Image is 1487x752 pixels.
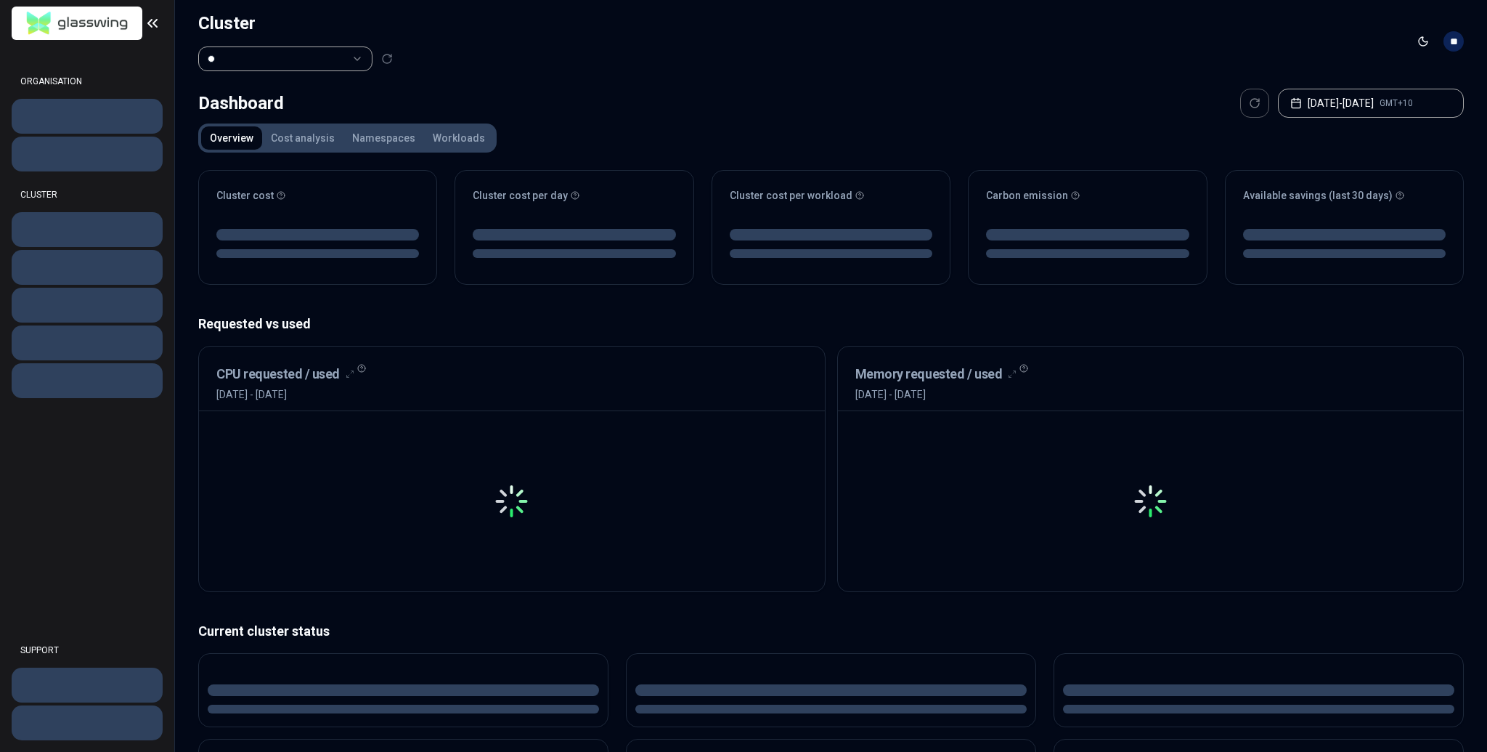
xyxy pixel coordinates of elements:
[12,180,163,209] div: CLUSTER
[12,636,163,665] div: SUPPORT
[1278,89,1464,118] button: [DATE]-[DATE]GMT+10
[198,47,372,71] button: Select a value
[216,387,354,402] span: [DATE] - [DATE]
[343,126,424,150] button: Namespaces
[424,126,494,150] button: Workloads
[855,387,1017,402] span: [DATE] - [DATE]
[201,126,262,150] button: Overview
[12,67,163,96] div: ORGANISATION
[1380,97,1413,109] span: GMT+10
[198,314,1464,334] p: Requested vs used
[262,126,343,150] button: Cost analysis
[1243,188,1446,203] div: Available savings (last 30 days)
[21,7,134,41] img: GlassWing
[986,188,1189,203] div: Carbon emission
[198,621,1464,642] p: Current cluster status
[473,188,675,203] div: Cluster cost per day
[198,89,284,118] div: Dashboard
[216,188,419,203] div: Cluster cost
[855,364,1003,384] h3: Memory requested / used
[198,12,393,35] h1: Cluster
[730,188,932,203] div: Cluster cost per workload
[216,364,340,384] h3: CPU requested / used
